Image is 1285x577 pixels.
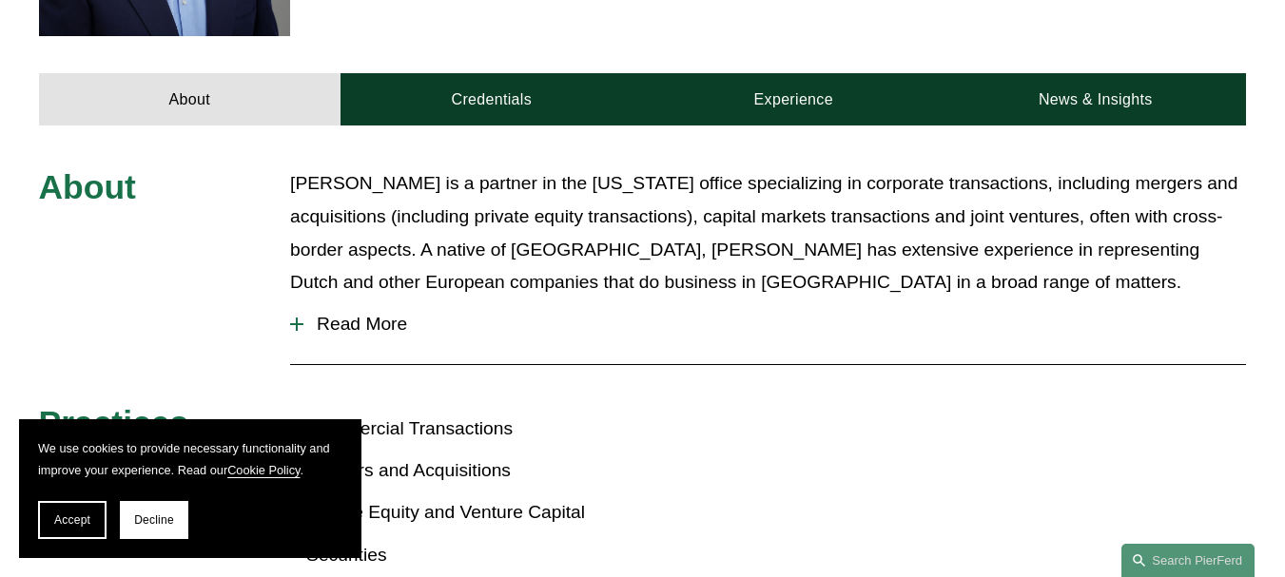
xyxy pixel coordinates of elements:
[134,513,174,527] span: Decline
[341,73,642,125] a: Credentials
[306,496,642,529] p: Private Equity and Venture Capital
[120,501,188,539] button: Decline
[306,454,642,488] p: Mergers and Acquisitions
[39,73,341,125] a: About
[1121,544,1255,577] a: Search this site
[19,419,361,558] section: Cookie banner
[38,501,107,539] button: Accept
[39,168,136,206] span: About
[54,513,90,527] span: Accept
[290,167,1246,299] p: [PERSON_NAME] is a partner in the [US_STATE] office specializing in corporate transactions, inclu...
[306,539,642,572] p: Securities
[642,73,944,125] a: Experience
[38,438,342,482] p: We use cookies to provide necessary functionality and improve your experience. Read our .
[944,73,1247,125] a: News & Insights
[39,404,189,442] span: Practices
[227,463,300,477] a: Cookie Policy
[303,314,1246,335] span: Read More
[306,413,642,446] p: Commercial Transactions
[290,299,1246,349] button: Read More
